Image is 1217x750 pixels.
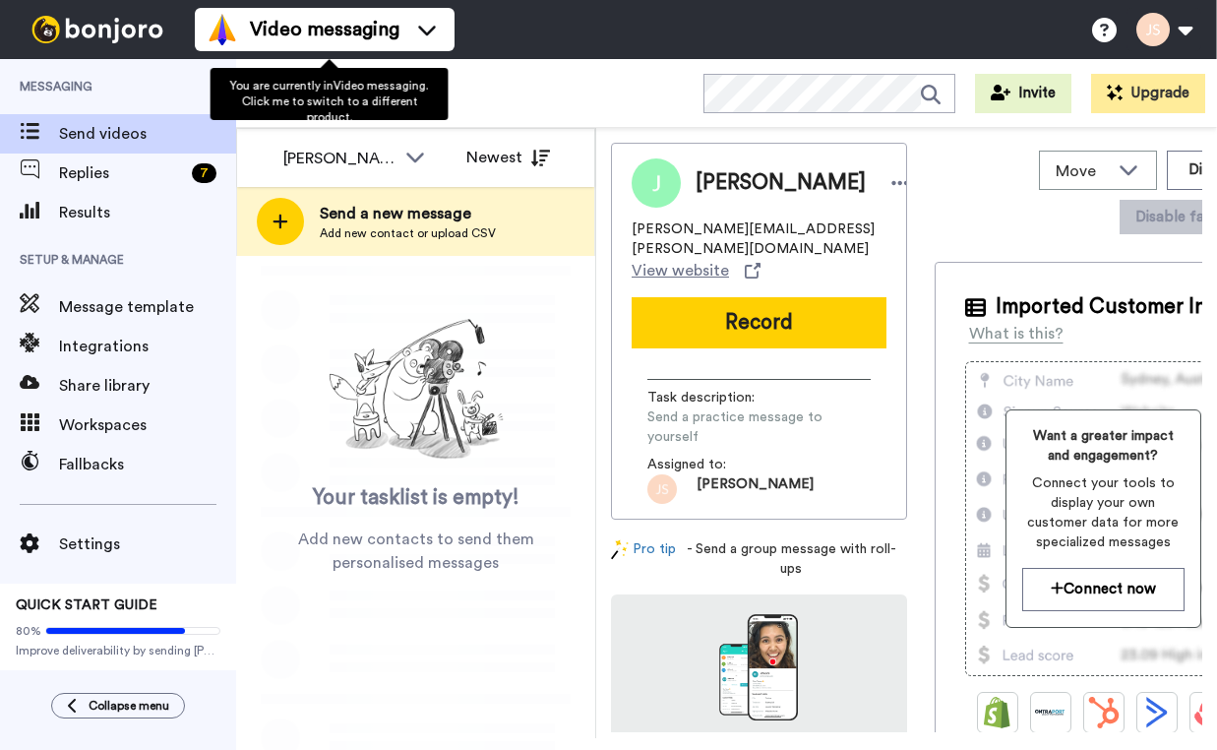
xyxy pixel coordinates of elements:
[647,455,785,474] span: Assigned to:
[611,539,907,579] div: - Send a group message with roll-ups
[318,311,515,469] img: ready-set-action.png
[192,163,216,183] div: 7
[313,483,519,513] span: Your tasklist is empty!
[250,16,399,43] span: Video messaging
[1091,74,1205,113] button: Upgrade
[59,122,236,146] span: Send videos
[697,474,814,504] span: [PERSON_NAME]
[1022,473,1184,552] span: Connect your tools to display your own customer data for more specialized messages
[1022,426,1184,466] span: Want a greater impact and engagement?
[230,80,429,123] span: You are currently in Video messaging . Click me to switch to a different product.
[647,407,871,447] span: Send a practice message to yourself
[51,693,185,719] button: Collapse menu
[59,335,236,358] span: Integrations
[632,297,886,348] button: Record
[632,259,761,282] a: View website
[1056,159,1109,183] span: Move
[1022,568,1184,610] button: Connect now
[59,453,236,476] span: Fallbacks
[207,14,238,45] img: vm-color.svg
[969,322,1064,345] div: What is this?
[59,374,236,398] span: Share library
[647,474,677,504] img: js.png
[59,532,236,556] span: Settings
[59,201,236,224] span: Results
[283,147,396,170] div: [PERSON_NAME]
[611,539,629,560] img: magic-wand.svg
[16,643,220,658] span: Improve deliverability by sending [PERSON_NAME]’s from your own email
[59,161,184,185] span: Replies
[89,698,169,714] span: Collapse menu
[632,219,886,259] span: [PERSON_NAME][EMAIL_ADDRESS][PERSON_NAME][DOMAIN_NAME]
[320,225,496,241] span: Add new contact or upload CSV
[266,528,566,575] span: Add new contacts to send them personalised messages
[452,138,565,177] button: Newest
[719,614,798,720] img: download
[611,539,676,579] a: Pro tip
[24,16,171,43] img: bj-logo-header-white.svg
[982,697,1013,728] img: Shopify
[59,413,236,437] span: Workspaces
[1141,697,1173,728] img: ActiveCampaign
[647,388,785,407] span: Task description :
[696,168,866,198] span: [PERSON_NAME]
[632,158,681,208] img: Image of Joe Smith
[1088,697,1120,728] img: Hubspot
[320,202,496,225] span: Send a new message
[16,623,41,639] span: 80%
[975,74,1071,113] button: Invite
[1035,697,1066,728] img: Ontraport
[632,259,729,282] span: View website
[16,598,157,612] span: QUICK START GUIDE
[59,295,236,319] span: Message template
